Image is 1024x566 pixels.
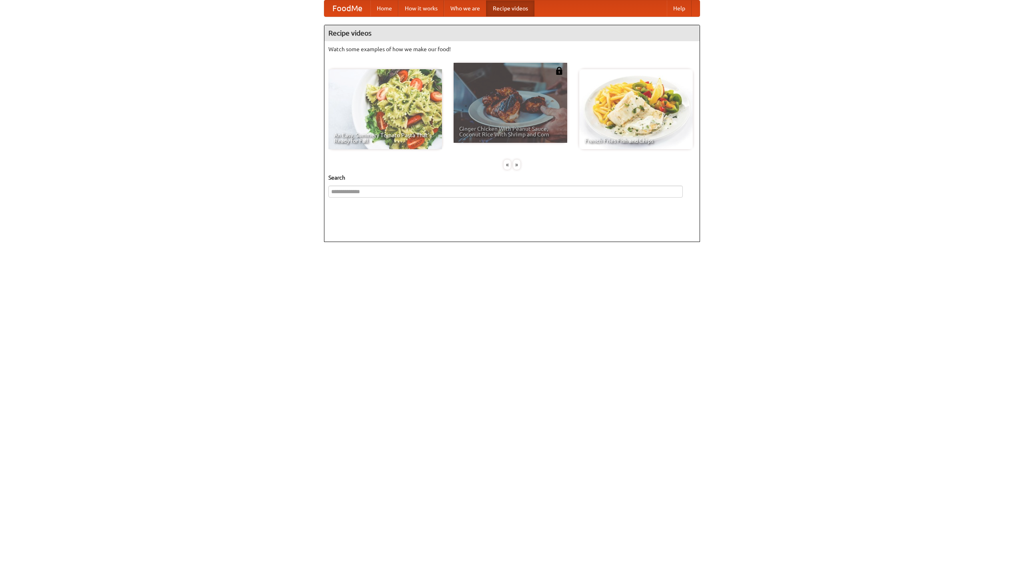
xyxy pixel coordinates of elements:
[328,69,442,149] a: An Easy, Summery Tomato Pasta That's Ready for Fall
[398,0,444,16] a: How it works
[667,0,692,16] a: Help
[486,0,534,16] a: Recipe videos
[328,45,696,53] p: Watch some examples of how we make our food!
[585,138,687,144] span: French Fries Fish and Chips
[324,0,370,16] a: FoodMe
[555,67,563,75] img: 483408.png
[324,25,700,41] h4: Recipe videos
[370,0,398,16] a: Home
[513,160,520,170] div: »
[579,69,693,149] a: French Fries Fish and Chips
[504,160,511,170] div: «
[444,0,486,16] a: Who we are
[328,174,696,182] h5: Search
[334,132,436,144] span: An Easy, Summery Tomato Pasta That's Ready for Fall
